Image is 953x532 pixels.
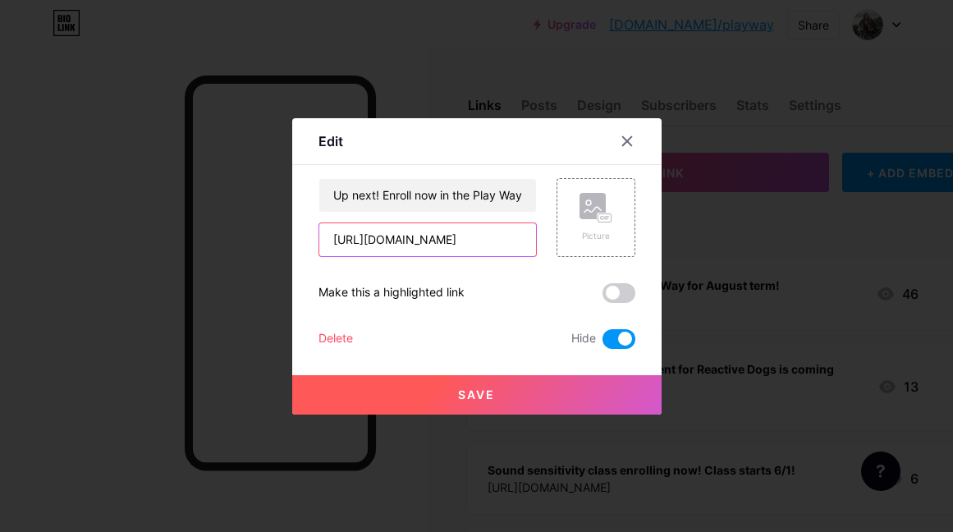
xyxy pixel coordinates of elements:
span: Save [458,388,495,401]
div: Picture [580,230,612,242]
div: Edit [318,131,343,151]
button: Save [292,375,662,415]
input: Title [319,179,536,212]
input: URL [319,223,536,256]
div: Make this a highlighted link [318,283,465,303]
span: Hide [571,329,596,349]
div: Delete [318,329,353,349]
